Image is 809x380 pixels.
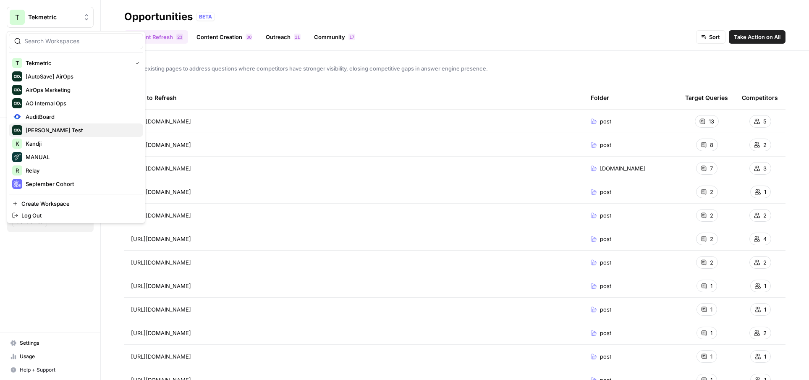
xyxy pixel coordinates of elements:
div: Competitors [742,86,778,109]
span: Kandji [26,139,136,148]
span: 3 [763,164,767,173]
div: Page to Refresh [131,86,577,109]
span: 5 [763,117,767,126]
span: 1 [764,282,766,290]
span: post [600,258,611,267]
span: 1 [764,305,766,314]
button: Workspace: Tekmetric [7,7,94,28]
span: [URL][DOMAIN_NAME] [131,164,191,173]
span: Relay [26,166,136,175]
a: Create Workspace [9,198,143,210]
span: post [600,141,611,149]
span: Create Workspace [21,199,136,208]
img: Dillon Test Logo [12,125,22,135]
a: Community17 [309,30,360,44]
span: [URL][DOMAIN_NAME] [131,305,191,314]
span: September Cohort [26,180,136,188]
span: Usage [20,353,90,360]
span: AuditBoard [26,113,136,121]
span: Take Action on All [734,33,780,41]
span: T [16,59,19,67]
span: 1 [710,329,712,337]
span: 1 [297,34,300,40]
span: 2 [763,141,767,149]
span: [URL][DOMAIN_NAME] [131,117,191,126]
span: AirOps Marketing [26,86,136,94]
span: 3 [180,34,182,40]
div: Folder [591,86,609,109]
span: Log Out [21,211,136,220]
img: [AutoSave] AirOps Logo [12,71,22,81]
span: Settings [20,339,90,347]
span: Update existing pages to address questions where competitors have stronger visibility, closing co... [124,64,785,73]
img: September Cohort Logo [12,179,22,189]
span: 2 [710,235,713,243]
span: 1 [295,34,297,40]
span: post [600,117,611,126]
img: AO Internal Ops Logo [12,98,22,108]
span: 8 [710,141,713,149]
div: Opportunities [124,10,193,24]
span: 3 [246,34,249,40]
span: K [16,139,19,148]
a: Settings [7,336,94,350]
span: T [15,12,19,22]
span: [URL][DOMAIN_NAME] [131,141,191,149]
div: Target Queries [685,86,728,109]
span: 1 [764,352,766,361]
div: 17 [348,34,355,40]
span: 2 [177,34,180,40]
span: 7 [710,164,713,173]
span: [URL][DOMAIN_NAME] [131,188,191,196]
span: Help + Support [20,366,90,374]
img: AuditBoard Logo [12,112,22,122]
span: 2 [710,211,713,220]
span: post [600,282,611,290]
img: MANUAL Logo [12,152,22,162]
span: post [600,329,611,337]
span: [URL][DOMAIN_NAME] [131,329,191,337]
span: post [600,305,611,314]
div: BETA [196,13,215,21]
a: Log Out [9,210,143,221]
span: 2 [763,258,767,267]
span: 2 [710,258,713,267]
span: 1 [764,188,766,196]
div: 11 [294,34,301,40]
div: Workspace: Tekmetric [7,31,145,223]
span: Tekmetric [28,13,79,21]
span: R [16,166,19,175]
img: AirOps Marketing Logo [12,85,22,95]
span: 4 [763,235,767,243]
span: 1 [710,352,712,361]
span: [DOMAIN_NAME] [600,164,645,173]
span: [URL][DOMAIN_NAME] [131,235,191,243]
button: Sort [696,30,725,44]
span: 13 [709,117,714,126]
span: 1 [710,282,712,290]
a: Content Refresh23 [124,30,188,44]
span: post [600,235,611,243]
a: Outreach11 [261,30,306,44]
button: Take Action on All [729,30,785,44]
button: Help + Support [7,363,94,377]
a: Usage [7,350,94,363]
span: [PERSON_NAME] Test [26,126,136,134]
span: post [600,211,611,220]
span: 2 [710,188,713,196]
span: 1 [349,34,352,40]
span: AO Internal Ops [26,99,136,107]
span: 1 [710,305,712,314]
span: 0 [249,34,251,40]
span: 2 [763,211,767,220]
span: Tekmetric [26,59,129,67]
span: [URL][DOMAIN_NAME] [131,352,191,361]
span: [AutoSave] AirOps [26,72,136,81]
span: [URL][DOMAIN_NAME] [131,282,191,290]
a: Content Creation30 [191,30,257,44]
span: post [600,352,611,361]
input: Search Workspaces [24,37,138,45]
span: Sort [709,33,720,41]
span: [URL][DOMAIN_NAME] [131,258,191,267]
span: 7 [352,34,354,40]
